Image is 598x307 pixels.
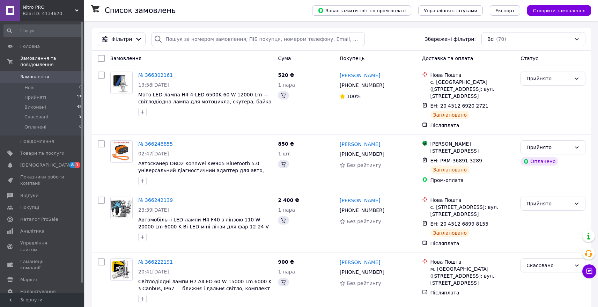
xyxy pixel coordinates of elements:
[430,158,482,163] span: ЕН: PRM-36891 3289
[340,259,380,266] a: [PERSON_NAME]
[105,6,176,15] h1: Список замовлень
[111,141,132,162] img: Фото товару
[278,56,291,61] span: Cума
[79,85,82,91] span: 0
[278,269,295,275] span: 1 пара
[75,162,80,168] span: 1
[430,111,470,119] div: Заплановано
[138,161,266,180] a: Автосканер OBD2 Konnwei KW905 Bluetooth 5.0 — універсальний діагностичний адаптер для авто, підтр...
[138,217,269,236] a: Автомобільні LED-лампи H4 F40 з лінзою 110 W 20000 Lm 6000 K Bi-LED міні лінзи для фар 12-24 V (п...
[533,8,585,13] span: Створити замовлення
[24,104,46,110] span: Виконані
[338,205,386,215] div: [PHONE_NUMBER]
[527,5,591,16] button: Створити замовлення
[422,56,473,61] span: Доставка та оплата
[340,141,380,148] a: [PERSON_NAME]
[110,72,133,94] a: Фото товару
[20,138,54,145] span: Повідомлення
[347,162,381,168] span: Без рейтингу
[521,56,538,61] span: Статус
[526,75,571,82] div: Прийнято
[24,94,46,101] span: Прийняті
[496,36,506,42] span: (70)
[138,279,272,298] a: Світлодіодні лампи H7 AILEO 60 W 15000 Lm 6000 K з Canbus, IP67 — ближнє і дальнє світло, комплек...
[79,114,82,120] span: 9
[340,72,380,79] a: [PERSON_NAME]
[138,92,272,104] span: Мото LED-лампа H4 4-LED 6500K 60 W 12000 Lm — світлодіодна лампа для мотоцикла, скутера, байка
[77,104,82,110] span: 48
[20,228,44,234] span: Аналітика
[278,151,291,156] span: 1 шт.
[20,150,65,156] span: Товари та послуги
[110,56,141,61] span: Замовлення
[69,162,75,168] span: 8
[430,289,515,296] div: Післяплата
[138,207,169,213] span: 23:39[DATE]
[20,204,39,211] span: Покупці
[430,103,489,109] span: ЕН: 20 4512 6920 2721
[278,259,294,265] span: 900 ₴
[526,262,571,269] div: Скасовано
[110,258,133,281] a: Фото товару
[138,197,173,203] a: № 366242139
[111,36,132,43] span: Фільтри
[278,82,295,88] span: 1 пара
[138,259,173,265] a: № 366222191
[312,5,411,16] button: Завантажити звіт по пром-оплаті
[278,197,299,203] span: 2 400 ₴
[110,140,133,163] a: Фото товару
[521,157,558,166] div: Оплачено
[495,8,515,13] span: Експорт
[20,74,49,80] span: Замовлення
[77,94,82,101] span: 13
[582,264,596,278] button: Чат з покупцем
[24,85,35,91] span: Нові
[487,36,495,43] span: Всі
[347,94,361,99] span: 100%
[20,162,72,168] span: [DEMOGRAPHIC_DATA]
[111,197,132,219] img: Фото товару
[138,151,169,156] span: 02:47[DATE]
[430,265,515,286] div: м. [GEOGRAPHIC_DATA] ([STREET_ADDRESS]: вул. [STREET_ADDRESS]
[23,4,75,10] span: Nitro PRO
[20,192,38,199] span: Відгуки
[20,258,65,271] span: Гаманець компанії
[520,7,591,13] a: Створити замовлення
[338,267,386,277] div: [PHONE_NUMBER]
[430,122,515,129] div: Післяплата
[526,200,571,207] div: Прийнято
[20,288,56,295] span: Налаштування
[338,80,386,90] div: [PHONE_NUMBER]
[490,5,521,16] button: Експорт
[278,141,294,147] span: 850 ₴
[138,82,169,88] span: 13:58[DATE]
[338,149,386,159] div: [PHONE_NUMBER]
[138,72,173,78] a: № 366302161
[430,204,515,218] div: с. [STREET_ADDRESS]: вул. [STREET_ADDRESS]
[430,166,470,174] div: Заплановано
[430,79,515,100] div: с. [GEOGRAPHIC_DATA] ([STREET_ADDRESS]: вул. [STREET_ADDRESS]
[340,197,380,204] a: [PERSON_NAME]
[20,55,84,68] span: Замовлення та повідомлення
[418,5,483,16] button: Управління статусами
[347,280,381,286] span: Без рейтингу
[430,229,470,237] div: Заплановано
[20,277,38,283] span: Маркет
[112,72,132,94] img: Фото товару
[425,36,476,43] span: Збережені фільтри:
[24,124,46,130] span: Оплачені
[430,197,515,204] div: Нова Пошта
[347,219,381,224] span: Без рейтингу
[79,124,82,130] span: 0
[138,269,169,275] span: 20:41[DATE]
[111,259,132,280] img: Фото товару
[151,32,365,46] input: Пошук за номером замовлення, ПІБ покупця, номером телефону, Email, номером накладної
[24,114,48,120] span: Скасовані
[20,174,65,187] span: Показники роботи компанії
[430,240,515,247] div: Післяплата
[430,258,515,265] div: Нова Пошта
[430,221,489,227] span: ЕН: 20 4512 6899 8155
